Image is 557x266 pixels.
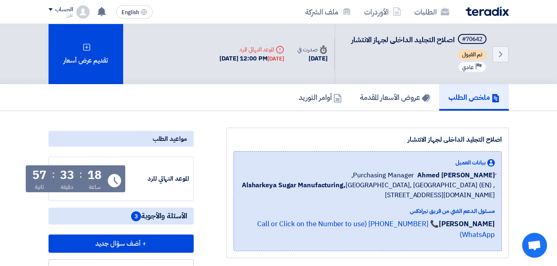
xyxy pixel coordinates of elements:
a: أوامر التوريد [289,84,351,111]
div: 18 [88,169,102,181]
div: الموعد النهائي للرد [219,45,284,54]
h5: ملخص الطلب [448,92,500,102]
span: اصلاح التجليد الداخلى لجهاز الانتشار [351,34,455,45]
button: English [116,5,153,19]
div: : [52,167,55,182]
span: Purchasing Manager, [351,170,414,180]
div: دقيقة [61,183,73,191]
div: ثانية [35,183,44,191]
div: 33 [60,169,74,181]
a: عروض الأسعار المقدمة [351,84,439,111]
span: ِAhmed [PERSON_NAME] [417,170,494,180]
h5: أوامر التوريد [299,92,342,102]
h5: اصلاح التجليد الداخلى لجهاز الانتشار [351,34,488,46]
div: 57 [32,169,46,181]
div: [DATE] [268,55,284,63]
b: Alsharkeya Sugar Manufacturing, [242,180,345,190]
h5: عروض الأسعار المقدمة [360,92,430,102]
a: 📞 [PHONE_NUMBER] (Call or Click on the Number to use WhatsApp) [257,219,495,240]
div: [DATE] [297,54,327,63]
span: الأسئلة والأجوبة [131,211,187,221]
a: ملخص الطلب [439,84,509,111]
a: الأوردرات [358,2,408,22]
button: + أضف سؤال جديد [49,235,194,253]
div: الموعد النهائي للرد [127,174,189,184]
div: مسئول الدعم الفني من فريق تيرادكس [241,207,495,215]
div: مواعيد الطلب [49,131,194,147]
span: English [122,10,139,15]
strong: [PERSON_NAME] [439,219,495,229]
div: #70642 [462,36,482,42]
div: صدرت في [297,45,327,54]
div: اصلاح التجليد الداخلى لجهاز الانتشار [234,135,502,145]
img: profile_test.png [76,5,90,19]
span: [GEOGRAPHIC_DATA], [GEOGRAPHIC_DATA] (EN) ,[STREET_ADDRESS][DOMAIN_NAME] [241,180,495,200]
a: Open chat [522,233,547,258]
div: ساعة [89,183,101,191]
div: الحساب [55,6,73,13]
div: : [79,167,82,182]
span: عادي [462,63,474,71]
img: Teradix logo [466,7,509,16]
div: [DATE] 12:00 PM [219,54,284,63]
span: بيانات العميل [455,158,486,167]
a: الطلبات [408,2,456,22]
div: على [49,13,73,17]
span: 3 [131,211,141,221]
span: تم القبول [458,50,486,60]
a: ملف الشركة [299,2,358,22]
div: تقديم عرض أسعار [49,24,123,84]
